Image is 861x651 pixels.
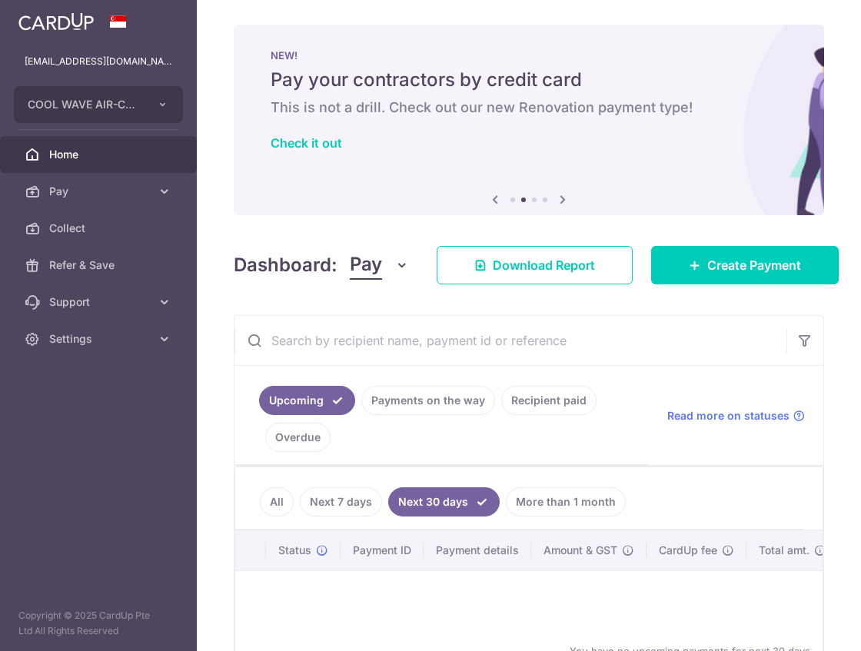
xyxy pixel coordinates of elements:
a: Download Report [437,246,633,284]
a: Upcoming [259,386,355,415]
button: COOL WAVE AIR-CONDITIONER AND ELECTRICAL TRADING [14,86,183,123]
span: Total amt. [759,543,809,558]
span: Pay [49,184,151,199]
th: Payment ID [341,530,424,570]
img: CardUp [18,12,94,31]
a: All [260,487,294,516]
span: CardUp fee [659,543,717,558]
a: Next 7 days [300,487,382,516]
span: Home [49,147,151,162]
span: Collect [49,221,151,236]
span: Refer & Save [49,257,151,273]
span: Support [49,294,151,310]
span: Create Payment [707,256,801,274]
p: [EMAIL_ADDRESS][DOMAIN_NAME] [25,54,172,69]
a: Payments on the way [361,386,495,415]
span: Settings [49,331,151,347]
input: Search by recipient name, payment id or reference [234,316,786,365]
button: Pay [350,251,409,280]
img: Renovation banner [234,25,824,215]
span: Pay [350,251,382,280]
span: Download Report [493,256,595,274]
h4: Dashboard: [234,251,337,279]
iframe: Opens a widget where you can find more information [763,605,846,643]
a: Overdue [265,423,331,452]
span: COOL WAVE AIR-CONDITIONER AND ELECTRICAL TRADING [28,97,141,112]
span: Read more on statuses [667,408,790,423]
h5: Pay your contractors by credit card [271,68,787,92]
a: Next 30 days [388,487,500,516]
h6: This is not a drill. Check out our new Renovation payment type! [271,98,787,117]
a: Create Payment [651,246,839,284]
span: Amount & GST [544,543,617,558]
a: Recipient paid [501,386,597,415]
a: Read more on statuses [667,408,805,423]
th: Payment details [424,530,531,570]
a: Check it out [271,135,342,151]
p: NEW! [271,49,787,61]
span: Status [278,543,311,558]
a: More than 1 month [506,487,626,516]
